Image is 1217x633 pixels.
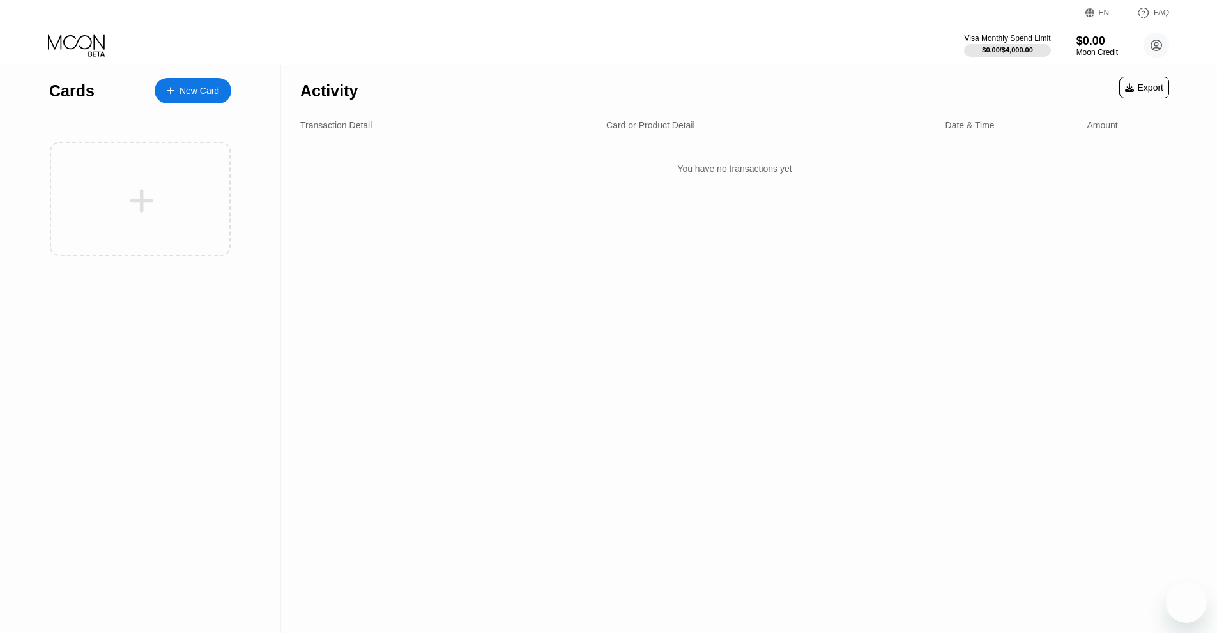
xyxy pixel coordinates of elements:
[1154,8,1169,17] div: FAQ
[1076,34,1118,48] div: $0.00
[300,120,372,130] div: Transaction Detail
[945,120,995,130] div: Date & Time
[1087,120,1117,130] div: Amount
[300,151,1169,187] div: You have no transactions yet
[49,82,95,100] div: Cards
[1099,8,1110,17] div: EN
[964,34,1050,43] div: Visa Monthly Spend Limit
[1119,77,1169,98] div: Export
[982,46,1033,54] div: $0.00 / $4,000.00
[1124,6,1169,19] div: FAQ
[1166,582,1207,623] iframe: Кнопка запуска окна обмена сообщениями
[300,82,358,100] div: Activity
[1076,34,1118,57] div: $0.00Moon Credit
[180,86,219,96] div: New Card
[1125,82,1163,93] div: Export
[606,120,695,130] div: Card or Product Detail
[155,78,231,103] div: New Card
[964,34,1050,57] div: Visa Monthly Spend Limit$0.00/$4,000.00
[1085,6,1124,19] div: EN
[1076,48,1118,57] div: Moon Credit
